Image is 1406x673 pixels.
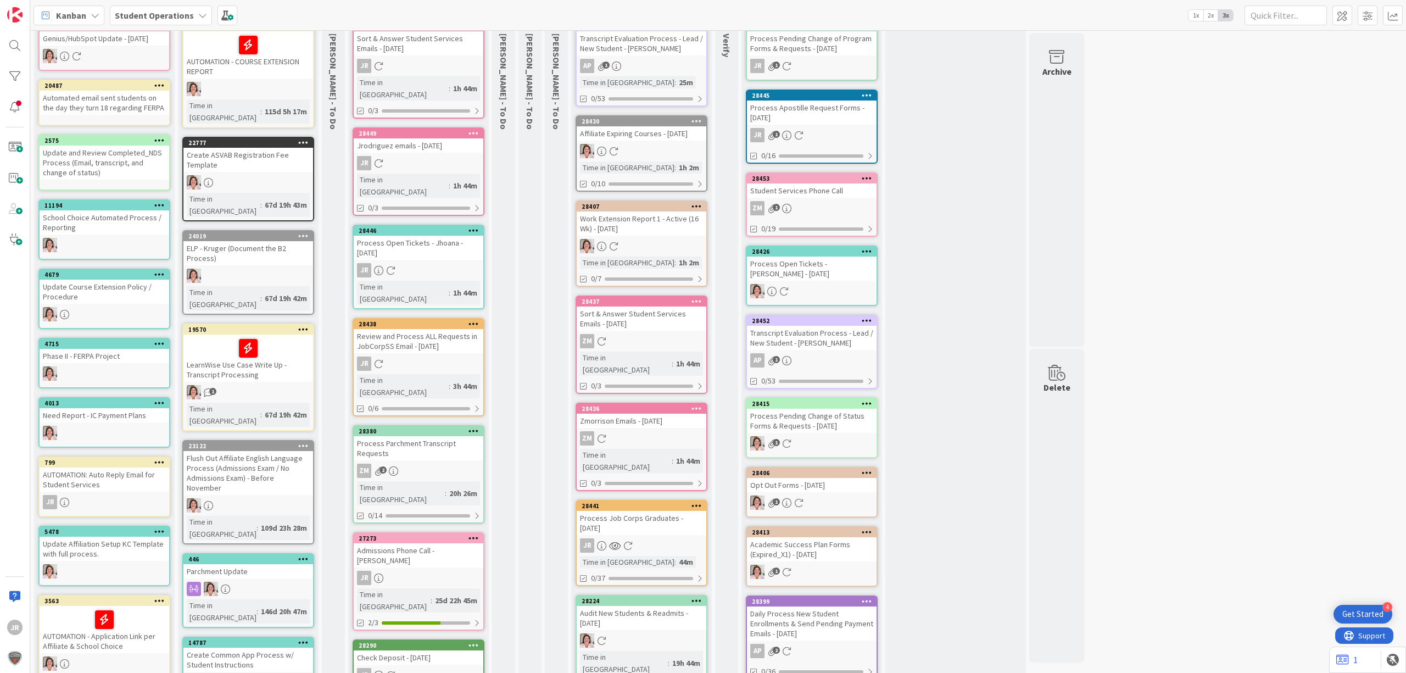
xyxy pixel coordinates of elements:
[576,500,707,586] a: 28441Process Job Corps Graduates - [DATE]JRTime in [GEOGRAPHIC_DATA]:44m0/37
[577,501,706,511] div: 28441
[747,284,877,298] div: EW
[761,223,775,235] span: 0/19
[591,380,601,392] span: 0/3
[577,116,706,141] div: 28430Affiliate Expiring Courses - [DATE]
[353,225,484,309] a: 28446Process Open Tickets - Jhoana - [DATE]JRTime in [GEOGRAPHIC_DATA]:1h 44m
[262,292,310,304] div: 67d 19h 42m
[577,31,706,55] div: Transcript Evaluation Process - Lead / New Student - [PERSON_NAME]
[40,398,169,422] div: 4013Need Report - IC Payment Plans
[354,236,483,260] div: Process Open Tickets - Jhoana - [DATE]
[577,297,706,331] div: 28437Sort & Answer Student Services Emails - [DATE]
[580,334,594,348] div: ZM
[183,175,313,190] div: EW
[747,316,877,350] div: 28452Transcript Evaluation Process - Lead / New Student - [PERSON_NAME]
[354,31,483,55] div: Sort & Answer Student Services Emails - [DATE]
[40,458,169,492] div: 799AUTOMATION: Auto Reply Email for Student Services
[359,427,483,435] div: 28380
[40,136,169,180] div: 2575Update and Review Completed_NDS Process (Email, transcript, and change of status)
[354,59,483,73] div: JR
[577,404,706,428] div: 28436Zmorrison Emails - [DATE]
[577,334,706,348] div: ZM
[357,281,449,305] div: Time in [GEOGRAPHIC_DATA]
[577,116,706,126] div: 28430
[368,105,378,116] span: 0/3
[183,231,313,265] div: 24019ELP - Kruger (Document the B2 Process)
[40,527,169,537] div: 5478
[747,257,877,281] div: Process Open Tickets - [PERSON_NAME] - [DATE]
[580,556,674,568] div: Time in [GEOGRAPHIC_DATA]
[40,537,169,561] div: Update Affiliation Setup KC Template with full process.
[747,174,877,198] div: 28453Student Services Phone Call
[38,526,170,586] a: 5478Update Affiliation Setup KC Template with full process.EW
[353,425,484,524] a: 28380Process Parchment Transcript RequestsZMTime in [GEOGRAPHIC_DATA]:20h 26m0/14
[258,522,310,534] div: 109d 23h 28m
[43,564,57,579] img: EW
[747,496,877,510] div: EW
[40,398,169,408] div: 4013
[40,307,169,321] div: EW
[354,129,483,153] div: 28449Jrodriguez emails - [DATE]
[38,269,170,329] a: 4679Update Course Extension Policy / ProcedureEW
[672,358,673,370] span: :
[188,232,313,240] div: 24019
[187,385,201,399] img: EW
[183,31,313,79] div: AUTOMATION - COURSE EXTENSION REPORT
[40,426,169,440] div: EW
[445,487,447,499] span: :
[773,62,780,69] span: 1
[746,467,878,518] a: 28406Opt Out Forms - [DATE]EW
[591,273,601,285] span: 0/7
[40,201,169,235] div: 11194School Choice Automated Process / Reporting
[747,399,877,409] div: 28415
[747,91,877,125] div: 28445Process Apostille Request Forms - [DATE]
[577,404,706,414] div: 28436
[1245,5,1327,25] input: Quick Filter...
[183,82,313,96] div: EW
[577,414,706,428] div: Zmorrison Emails - [DATE]
[183,498,313,513] div: EW
[56,9,86,22] span: Kanban
[577,297,706,307] div: 28437
[40,408,169,422] div: Need Report - IC Payment Plans
[577,21,706,55] div: Transcript Evaluation Process - Lead / New Student - [PERSON_NAME]
[357,76,449,101] div: Time in [GEOGRAPHIC_DATA]
[747,21,877,55] div: Process Pending Change of Program Forms & Requests - [DATE]
[380,466,387,474] span: 2
[38,338,170,388] a: 4715Phase II - FERPA ProjectEW
[747,183,877,198] div: Student Services Phone Call
[354,543,483,568] div: Admissions Phone Call - [PERSON_NAME]
[746,526,878,587] a: 28413Academic Success Plan Forms (Expired_X1) - [DATE]EW
[747,91,877,101] div: 28445
[761,150,775,162] span: 0/16
[747,174,877,183] div: 28453
[674,76,676,88] span: :
[188,139,313,147] div: 22777
[357,174,449,198] div: Time in [GEOGRAPHIC_DATA]
[747,201,877,215] div: ZM
[43,307,57,321] img: EW
[357,59,371,73] div: JR
[450,180,480,192] div: 1h 44m
[576,296,707,394] a: 28437Sort & Answer Student Services Emails - [DATE]ZMTime in [GEOGRAPHIC_DATA]:1h 44m0/3
[40,339,169,363] div: 4715Phase II - FERPA Project
[368,202,378,214] span: 0/3
[580,76,674,88] div: Time in [GEOGRAPHIC_DATA]
[747,527,877,561] div: 28413Academic Success Plan Forms (Expired_X1) - [DATE]
[353,318,484,416] a: 28438Review and Process ALL Requests in JobCorpSS Email - [DATE]JRTime in [GEOGRAPHIC_DATA]:3h 44...
[260,199,262,211] span: :
[591,477,601,489] span: 0/3
[187,498,201,513] img: EW
[582,203,706,210] div: 28407
[354,319,483,353] div: 28438Review and Process ALL Requests in JobCorpSS Email - [DATE]
[577,202,706,236] div: 28407Work Extension Report 1 - Active (16 Wk) - [DATE]
[38,397,170,448] a: 4013Need Report - IC Payment PlansEW
[577,307,706,331] div: Sort & Answer Student Services Emails - [DATE]
[676,257,702,269] div: 1h 2m
[752,529,877,536] div: 28413
[40,564,169,579] div: EW
[750,128,765,142] div: JR
[44,399,169,407] div: 4013
[183,21,313,79] div: AUTOMATION - COURSE EXTENSION REPORT
[580,352,672,376] div: Time in [GEOGRAPHIC_DATA]
[752,400,877,408] div: 28415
